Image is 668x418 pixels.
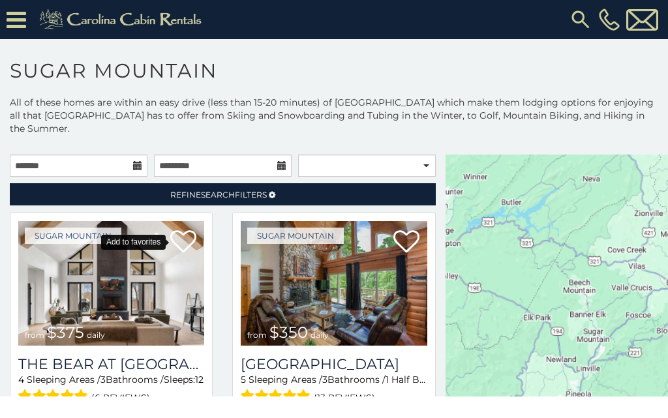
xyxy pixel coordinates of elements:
span: 3 [322,374,327,385]
span: 1 Half Baths / [386,374,445,385]
span: (6 reviews) [91,389,150,406]
span: 4 [18,374,24,385]
h3: The Bear At Sugar Mountain [18,355,204,373]
a: The Bear At Sugar Mountain from $375 daily [18,221,204,346]
img: The Bear At Sugar Mountain [18,221,204,346]
span: daily [87,330,105,340]
a: [GEOGRAPHIC_DATA] [241,355,427,373]
img: Khaki-logo.png [33,7,213,33]
span: 5 [241,374,246,385]
span: from [25,330,44,340]
span: daily [311,330,329,340]
a: Grouse Moor Lodge from $350 daily [241,221,427,346]
a: RefineSearchFilters [10,183,436,205]
span: $375 [47,323,84,342]
span: Search [201,190,235,200]
div: Sleeping Areas / Bathrooms / Sleeps: [241,373,427,406]
span: from [247,330,267,340]
a: [PHONE_NUMBER] [596,8,623,31]
a: Add to favorites [393,229,419,256]
span: $350 [269,323,308,342]
span: (13 reviews) [314,389,375,406]
h3: Grouse Moor Lodge [241,355,427,373]
a: The Bear At [GEOGRAPHIC_DATA] [18,355,204,373]
img: Grouse Moor Lodge [241,221,427,346]
a: Sugar Mountain [25,228,121,244]
div: Add to favorites [101,235,166,250]
div: Sleeping Areas / Bathrooms / Sleeps: [18,373,204,406]
span: 12 [195,374,204,385]
img: search-regular.svg [569,8,592,31]
span: 3 [100,374,106,385]
a: Sugar Mountain [247,228,344,244]
span: Refine Filters [170,190,267,200]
